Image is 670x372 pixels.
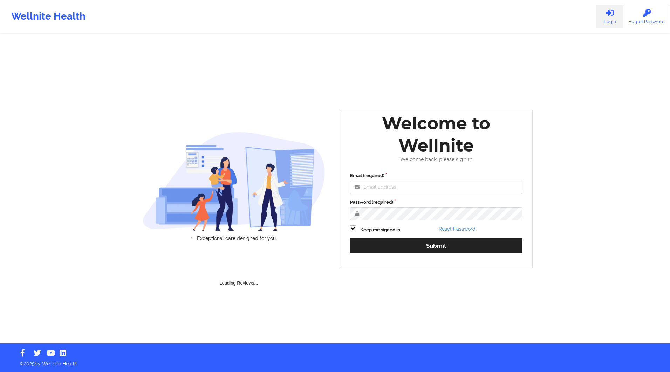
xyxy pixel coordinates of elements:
[350,181,522,194] input: Email address
[345,112,527,156] div: Welcome to Wellnite
[623,5,670,28] a: Forgot Password
[350,172,522,179] label: Email (required)
[350,199,522,206] label: Password (required)
[149,236,325,241] li: Exceptional care designed for you.
[143,132,326,231] img: wellnite-auth-hero_200.c722682e.png
[350,238,522,253] button: Submit
[345,156,527,162] div: Welcome back, please sign in
[439,226,476,232] a: Reset Password
[143,253,335,287] div: Loading Reviews...
[596,5,623,28] a: Login
[360,226,400,233] label: Keep me signed in
[15,355,655,367] p: © 2025 by Wellnite Health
